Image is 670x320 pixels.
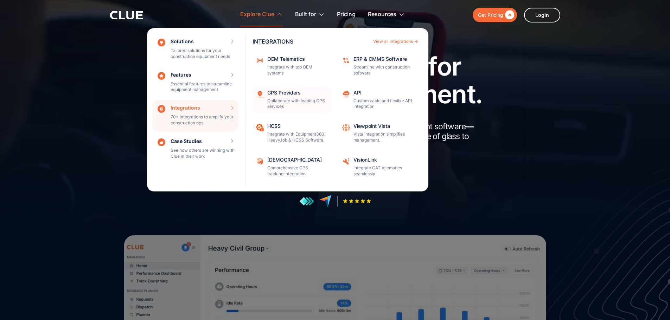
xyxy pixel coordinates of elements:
div: [DEMOGRAPHIC_DATA] [267,157,327,162]
p: Streamline with construction software [353,64,413,76]
div: ERP & CMMS Software [353,57,413,61]
div: Explore Clue [240,4,274,26]
p: Collaborate with leading GPS services [267,98,327,110]
div: VisionLink [353,157,413,162]
p: Comprehensive GPS tracking integration [267,165,327,177]
img: Project Pacing clue icon [256,124,264,131]
p: Vista integration simplifies management. [353,131,413,143]
img: reviews at getapp [299,197,314,206]
div:  [503,11,514,19]
div: View all integrations [373,39,413,44]
a: Viewpoint VistaVista integration simplifies management. [339,120,418,147]
a: Get Pricing [473,8,517,22]
div: Resources [368,4,405,26]
div: Built for [295,4,316,26]
img: reviews at capterra [319,195,332,207]
a: HCSSIntegrate with Equipment360, HeavyJob & HCSS Software. [253,120,332,147]
nav: Explore Clue [110,26,560,191]
div: Get Pricing [478,11,503,19]
a: View all integrations [373,39,418,44]
div: INTEGRATIONS [253,39,370,44]
img: internet signal icon [256,57,264,64]
a: Pricing [337,4,356,26]
img: Samsara [256,157,264,165]
div: HCSS [267,124,327,129]
img: Workflow automation icon [342,124,350,131]
a: ERP & CMMS SoftwareStreamline with construction software [339,53,418,80]
div: API [353,90,413,95]
div: OEM Telematics [267,57,327,61]
div: Explore Clue [240,4,283,26]
img: Five-star rating icon [343,199,371,203]
a: Login [524,8,560,22]
p: Integrate CAT telematics seamlessly [353,165,413,177]
img: VisionLink [342,157,350,165]
div: GPS Providers [267,90,327,95]
p: Customizable and flexible API integration [353,98,413,110]
img: API cloud integration icon [342,90,350,98]
a: APICustomizable and flexible API integration [339,87,418,113]
img: Data sync icon [342,57,350,64]
p: Integrate with Equipment360, HeavyJob & HCSS Software. [267,131,327,143]
img: Location tracking icon [256,90,264,98]
a: VisionLinkIntegrate CAT telematics seamlessly [339,154,418,181]
div: Resources [368,4,396,26]
p: Integrate with top OEM systems [267,64,327,76]
a: GPS ProvidersCollaborate with leading GPS services [253,87,332,113]
iframe: Chat Widget [543,222,670,320]
a: OEM TelematicsIntegrate with top OEM systems [253,53,332,80]
a: [DEMOGRAPHIC_DATA]Comprehensive GPS tracking integration [253,154,332,181]
div: Built for [295,4,325,26]
div: Viewpoint Vista [353,124,413,129]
